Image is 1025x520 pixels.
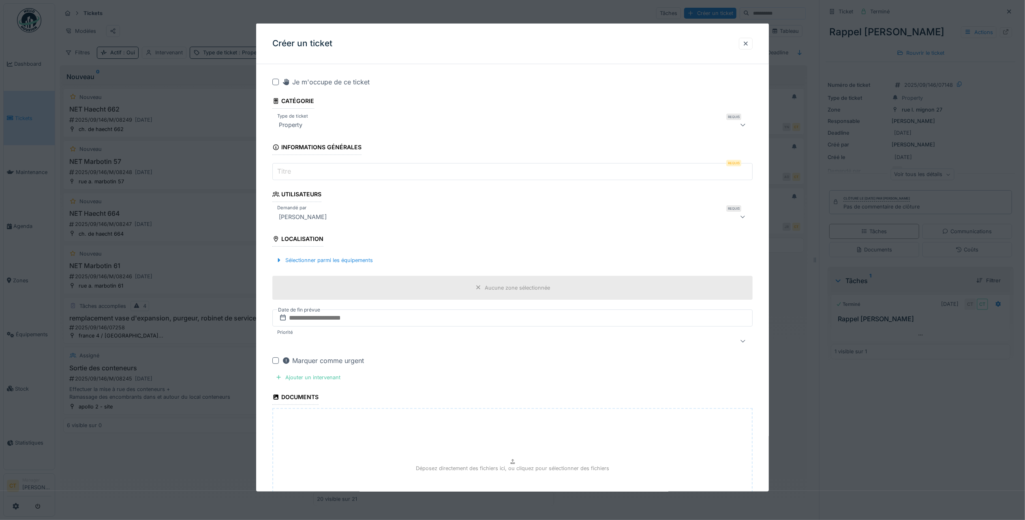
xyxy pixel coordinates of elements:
div: Sélectionner parmi les équipements [272,255,376,266]
div: Localisation [272,233,323,247]
label: Priorité [276,329,295,336]
label: Date de fin prévue [277,305,321,314]
div: Catégorie [272,95,314,109]
div: Property [276,120,306,130]
div: Je m'occupe de ce ticket [282,77,370,87]
label: Type de ticket [276,113,310,120]
p: Déposez directement des fichiers ici, ou cliquez pour sélectionner des fichiers [416,464,609,472]
div: Requis [726,160,741,166]
div: Requis [726,114,741,120]
div: Documents [272,391,319,405]
div: Utilisateurs [272,188,321,202]
h3: Créer un ticket [272,39,332,49]
div: Aucune zone sélectionnée [485,284,550,291]
label: Titre [276,166,293,176]
div: Marquer comme urgent [282,356,364,365]
div: [PERSON_NAME] [276,212,330,221]
div: Ajouter un intervenant [272,372,344,383]
div: Requis [726,205,741,212]
div: Informations générales [272,141,362,155]
label: Demandé par [276,204,308,211]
